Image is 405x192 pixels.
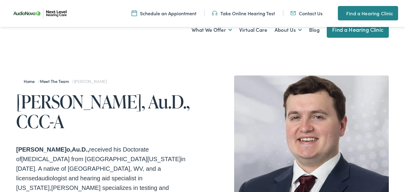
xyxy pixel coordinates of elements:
img: Calendar icon representing the ability to schedule a hearing test or hearing aid appointment at N... [132,10,137,16]
span: o, [67,146,72,153]
a: Home [24,78,38,84]
span: [PERSON_NAME] [16,146,67,153]
img: An icon symbolizing headphones, colored in teal, suggests audio-related services or features. [212,10,217,16]
img: A map pin icon in teal indicates location-related features or services. [338,10,343,17]
a: Virtual Care [239,19,267,41]
a: Contact Us [290,10,323,16]
span: in [DATE]. A native of [GEOGRAPHIC_DATA], WV, and a licensed [16,156,186,182]
strong: ., [86,146,89,153]
a: Find a Hearing Clinic [327,22,389,38]
a: Take Online Hearing Test [212,10,275,16]
span: / / [24,78,107,84]
img: An icon representing mail communication is presented in a unique teal color. [290,10,296,16]
a: What We Offer [192,19,232,41]
a: Find a Hearing Clinic [338,6,398,20]
span: [MEDICAL_DATA] from [GEOGRAPHIC_DATA][US_STATE] [21,156,181,162]
h1: [PERSON_NAME], Au.D., CCC-A [16,92,202,131]
span: Au.D [72,146,86,153]
a: Schedule an Appiontment [132,10,196,16]
span: [PERSON_NAME] [74,78,107,84]
span: audiologist and hearing aid specialist in [US_STATE], [16,175,142,191]
a: About Us [275,19,302,41]
a: Blog [309,19,320,41]
a: Meet the Team [40,78,72,84]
